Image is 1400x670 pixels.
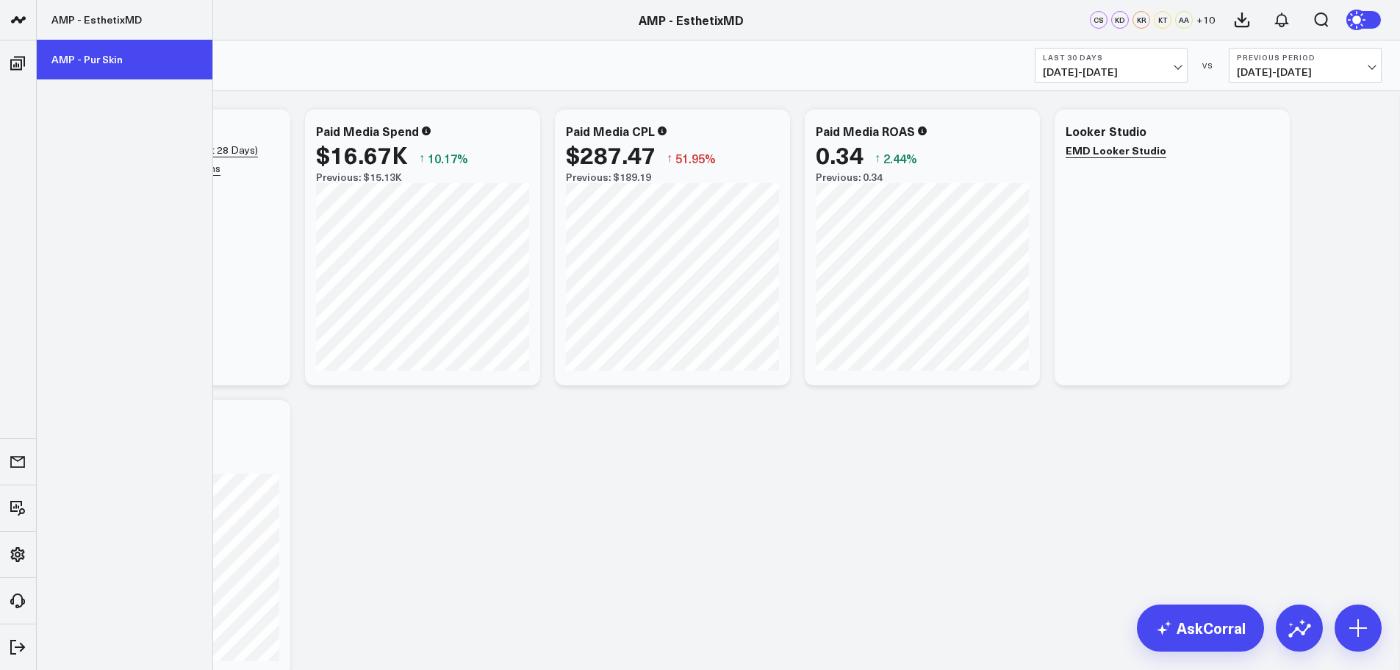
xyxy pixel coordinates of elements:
b: Last 30 Days [1043,53,1180,62]
span: ↑ [419,149,425,168]
span: [DATE] - [DATE] [1043,66,1180,78]
div: KD [1111,11,1129,29]
div: 0.34 [816,141,864,168]
b: EMD Looker Studio [1066,143,1166,157]
a: EMD Looker Studio [1066,143,1166,158]
button: Previous Period[DATE]-[DATE] [1229,48,1382,83]
div: Previous: $189.19 [566,171,779,183]
a: AskCorral [1137,605,1264,652]
b: Previous Period [1237,53,1374,62]
span: 10.17% [428,150,468,166]
span: 2.44% [883,150,917,166]
div: Previous: 0.34 [816,171,1029,183]
div: $16.67K [316,141,408,168]
a: AMP - Pur Skin [37,40,212,79]
div: $287.47 [566,141,656,168]
div: KT [1154,11,1171,29]
button: Last 30 Days[DATE]-[DATE] [1035,48,1188,83]
span: + 10 [1196,15,1215,25]
div: Paid Media Spend [316,123,419,139]
div: KR [1132,11,1150,29]
button: +10 [1196,11,1215,29]
div: Paid Media CPL [566,123,655,139]
span: ↑ [667,149,672,168]
span: [DATE] - [DATE] [1237,66,1374,78]
div: Previous: $15.13K [316,171,529,183]
span: ↑ [875,149,880,168]
span: 51.95% [675,150,716,166]
a: AMP - EsthetixMD [639,12,744,28]
div: Paid Media ROAS [816,123,915,139]
div: VS [1195,61,1221,70]
div: AA [1175,11,1193,29]
div: Looker Studio [1066,123,1146,139]
div: CS [1090,11,1108,29]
